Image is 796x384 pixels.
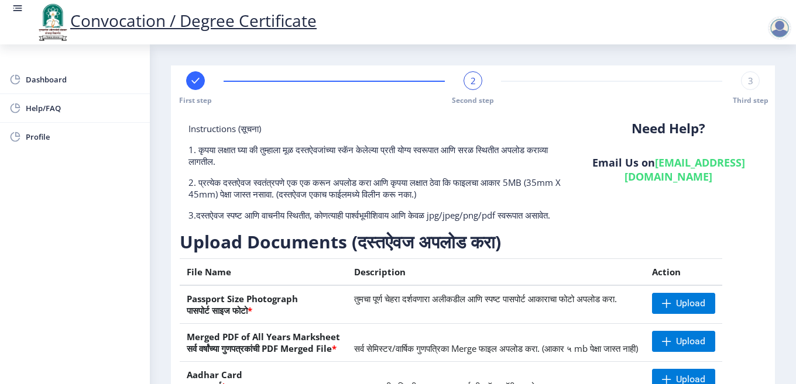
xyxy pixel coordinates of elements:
span: सर्व सेमिस्टर/वार्षिक गुणपत्रिका Merge फाइल अपलोड करा. (आकार ५ mb पेक्षा जास्त नाही) [354,343,638,354]
span: Instructions (सूचना) [188,123,261,134]
span: First step [179,95,212,105]
span: Second step [452,95,494,105]
p: 1. कृपया लक्षात घ्या की तुम्हाला मूळ दस्तऐवजांच्या स्कॅन केलेल्या प्रती योग्य स्वरूपात आणि सरळ स्... [188,144,562,167]
span: Profile [26,130,140,144]
th: Merged PDF of All Years Marksheet सर्व वर्षांच्या गुणपत्रकांची PDF Merged File [180,324,347,362]
span: 3 [748,75,753,87]
span: Upload [676,335,705,347]
span: Third step [733,95,768,105]
h6: Email Us on [579,155,757,184]
p: 3.दस्तऐवज स्पष्ट आणि वाचनीय स्थितीत, कोणत्याही पार्श्वभूमीशिवाय आणि केवळ jpg/jpeg/png/pdf स्वरूपा... [188,209,562,221]
h3: Upload Documents (दस्तऐवज अपलोड करा) [180,230,750,254]
span: 2 [471,75,476,87]
span: Help/FAQ [26,101,140,115]
th: Description [347,259,645,286]
th: File Name [180,259,347,286]
img: logo [35,2,70,42]
td: तुमचा पूर्ण चेहरा दर्शवणारा अलीकडील आणि स्पष्ट पासपोर्ट आकाराचा फोटो अपलोड करा. [347,285,645,324]
span: Dashboard [26,72,140,87]
a: [EMAIL_ADDRESS][DOMAIN_NAME] [625,155,745,184]
span: Upload [676,297,705,309]
th: Action [645,259,722,286]
th: Passport Size Photograph पासपोर्ट साइज फोटो [180,285,347,324]
p: 2. प्रत्येक दस्तऐवज स्वतंत्रपणे एक एक करून अपलोड करा आणि कृपया लक्षात ठेवा कि फाइलचा आकार 5MB (35... [188,177,562,200]
a: Convocation / Degree Certificate [35,9,317,32]
b: Need Help? [632,119,705,137]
